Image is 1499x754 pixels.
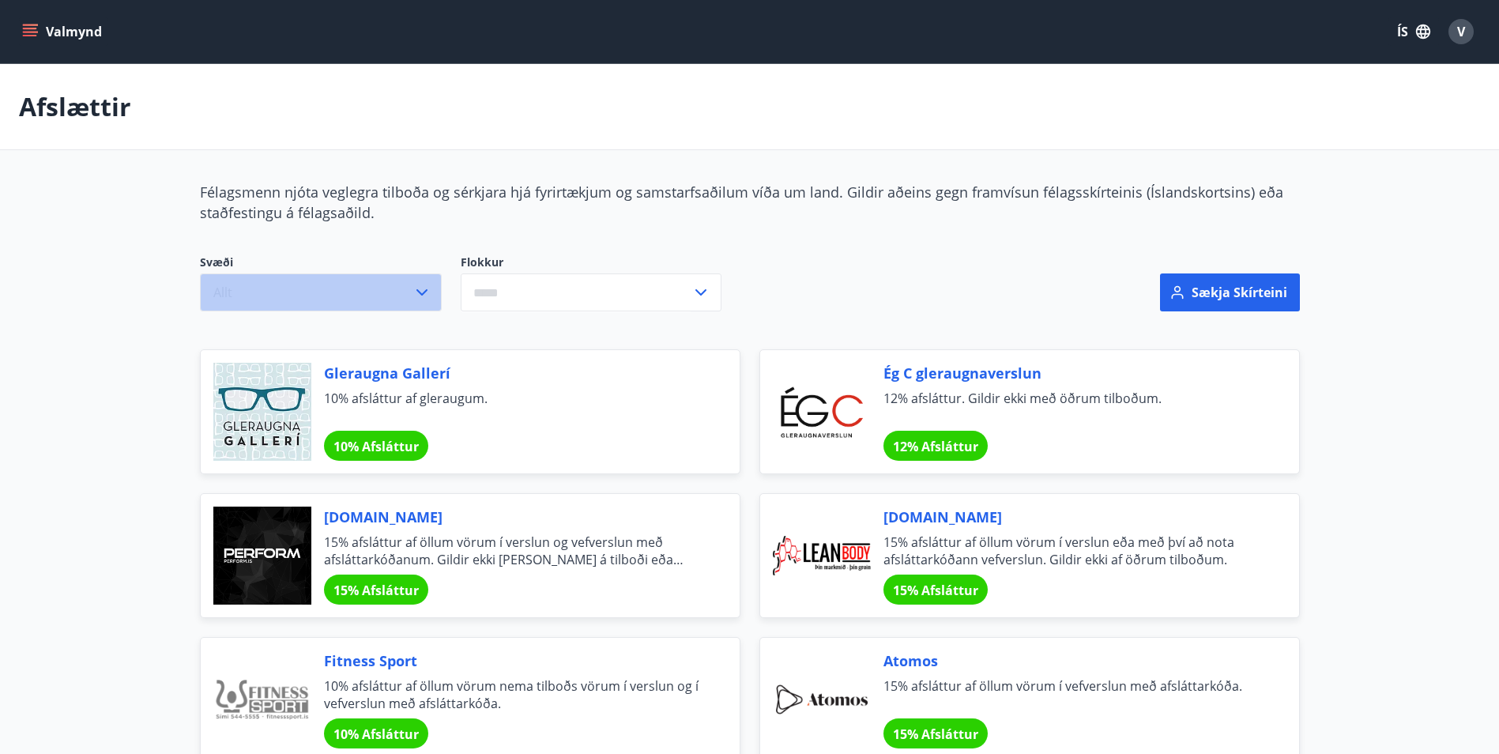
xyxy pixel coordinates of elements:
[19,17,108,46] button: menu
[883,533,1261,568] span: 15% afsláttur af öllum vörum í verslun eða með því að nota afsláttarkóðann vefverslun. Gildir ekk...
[883,677,1261,712] span: 15% afsláttur af öllum vörum í vefverslun með afsláttarkóða.
[333,582,419,599] span: 15% Afsláttur
[213,284,232,301] span: Allt
[1388,17,1439,46] button: ÍS
[200,273,442,311] button: Allt
[324,390,702,424] span: 10% afsláttur af gleraugum.
[1457,23,1465,40] span: V
[883,650,1261,671] span: Atomos
[1442,13,1480,51] button: V
[324,507,702,527] span: [DOMAIN_NAME]
[893,438,978,455] span: 12% Afsláttur
[883,363,1261,383] span: Ég C gleraugnaverslun
[324,363,702,383] span: Gleraugna Gallerí
[19,89,131,124] p: Afslættir
[883,507,1261,527] span: [DOMAIN_NAME]
[324,533,702,568] span: 15% afsláttur af öllum vörum í verslun og vefverslun með afsláttarkóðanum. Gildir ekki [PERSON_NA...
[883,390,1261,424] span: 12% afsláttur. Gildir ekki með öðrum tilboðum.
[893,726,978,743] span: 15% Afsláttur
[200,254,442,273] span: Svæði
[324,677,702,712] span: 10% afsláttur af öllum vörum nema tilboðs vörum í verslun og í vefverslun með afsláttarkóða.
[461,254,721,270] label: Flokkur
[324,650,702,671] span: Fitness Sport
[333,438,419,455] span: 10% Afsláttur
[893,582,978,599] span: 15% Afsláttur
[333,726,419,743] span: 10% Afsláttur
[200,183,1283,222] span: Félagsmenn njóta veglegra tilboða og sérkjara hjá fyrirtækjum og samstarfsaðilum víða um land. Gi...
[1160,273,1300,311] button: Sækja skírteini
